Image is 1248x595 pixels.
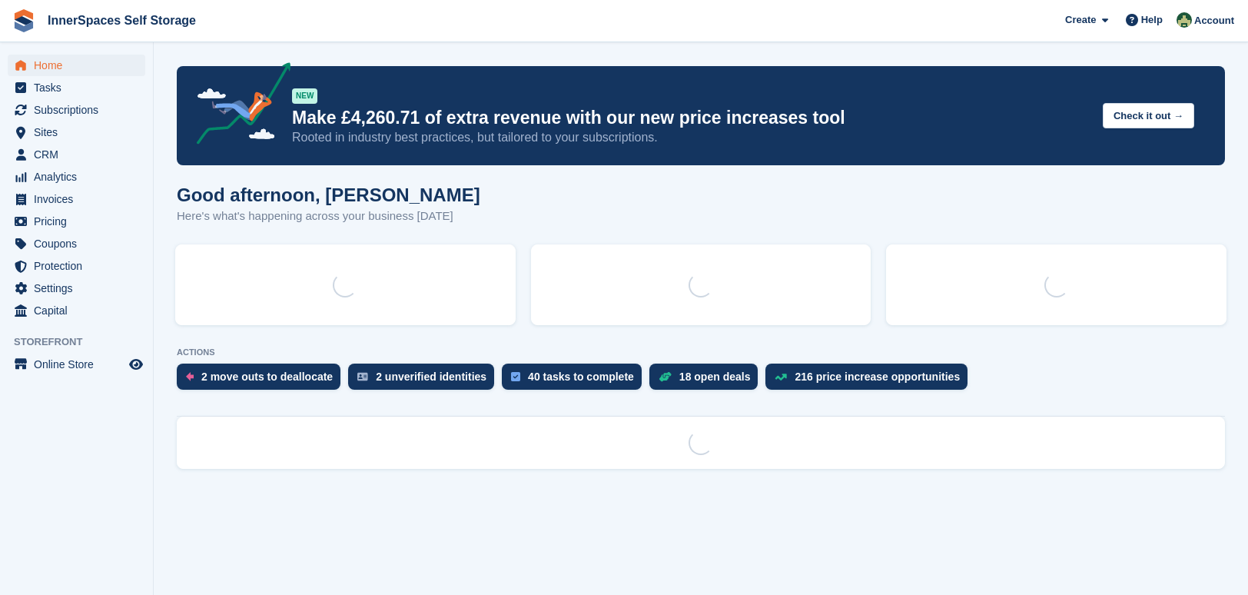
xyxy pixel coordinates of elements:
[376,371,486,383] div: 2 unverified identities
[34,166,126,188] span: Analytics
[34,55,126,76] span: Home
[8,278,145,299] a: menu
[8,255,145,277] a: menu
[41,8,202,33] a: InnerSpaces Self Storage
[775,374,787,381] img: price_increase_opportunities-93ffe204e8149a01c8c9dc8f82e8f89637d9d84a8eef4429ea346261dce0b2c0.svg
[292,88,317,104] div: NEW
[34,233,126,254] span: Coupons
[8,55,145,76] a: menu
[502,364,649,397] a: 40 tasks to complete
[34,77,126,98] span: Tasks
[1194,13,1234,28] span: Account
[34,255,126,277] span: Protection
[184,62,291,150] img: price-adjustments-announcement-icon-8257ccfd72463d97f412b2fc003d46551f7dbcb40ab6d574587a9cd5c0d94...
[292,129,1090,146] p: Rooted in industry best practices, but tailored to your subscriptions.
[34,144,126,165] span: CRM
[649,364,766,397] a: 18 open deals
[1103,103,1194,128] button: Check it out →
[34,278,126,299] span: Settings
[765,364,975,397] a: 216 price increase opportunities
[34,99,126,121] span: Subscriptions
[201,371,333,383] div: 2 move outs to deallocate
[127,355,145,374] a: Preview store
[177,208,480,225] p: Here's what's happening across your business [DATE]
[1141,12,1163,28] span: Help
[177,184,480,205] h1: Good afternoon, [PERSON_NAME]
[292,107,1090,129] p: Make £4,260.71 of extra revenue with our new price increases tool
[348,364,502,397] a: 2 unverified identities
[8,121,145,143] a: menu
[34,211,126,232] span: Pricing
[34,300,126,321] span: Capital
[186,372,194,381] img: move_outs_to_deallocate_icon-f764333ba52eb49d3ac5e1228854f67142a1ed5810a6f6cc68b1a99e826820c5.svg
[8,77,145,98] a: menu
[8,188,145,210] a: menu
[8,300,145,321] a: menu
[8,99,145,121] a: menu
[511,372,520,381] img: task-75834270c22a3079a89374b754ae025e5fb1db73e45f91037f5363f120a921f8.svg
[8,166,145,188] a: menu
[34,354,126,375] span: Online Store
[177,347,1225,357] p: ACTIONS
[177,364,348,397] a: 2 move outs to deallocate
[1065,12,1096,28] span: Create
[8,144,145,165] a: menu
[679,371,751,383] div: 18 open deals
[357,372,368,381] img: verify_identity-adf6edd0f0f0b5bbfe63781bf79b02c33cf7c696d77639b501bdc392416b5a36.svg
[12,9,35,32] img: stora-icon-8386f47178a22dfd0bd8f6a31ec36ba5ce8667c1dd55bd0f319d3a0aa187defe.svg
[1177,12,1192,28] img: Paula Amey
[8,354,145,375] a: menu
[528,371,634,383] div: 40 tasks to complete
[659,371,672,382] img: deal-1b604bf984904fb50ccaf53a9ad4b4a5d6e5aea283cecdc64d6e3604feb123c2.svg
[34,121,126,143] span: Sites
[34,188,126,210] span: Invoices
[14,334,153,350] span: Storefront
[8,233,145,254] a: menu
[795,371,960,383] div: 216 price increase opportunities
[8,211,145,232] a: menu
